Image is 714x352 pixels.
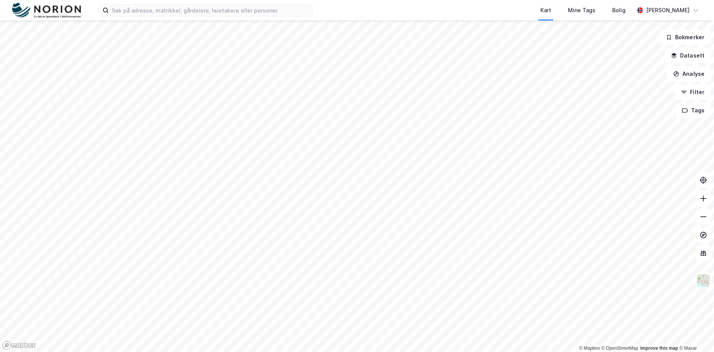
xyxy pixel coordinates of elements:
[664,48,711,63] button: Datasett
[601,346,638,351] a: OpenStreetMap
[667,66,711,82] button: Analyse
[676,315,714,352] iframe: Chat Widget
[659,30,711,45] button: Bokmerker
[674,85,711,100] button: Filter
[612,6,626,15] div: Bolig
[109,5,312,16] input: Søk på adresse, matrikkel, gårdeiere, leietakere eller personer
[12,3,81,18] img: norion-logo.80e7a08dc31c2e691866.png
[640,346,678,351] a: Improve this map
[579,346,600,351] a: Mapbox
[676,315,714,352] div: Kontrollprogram for chat
[675,103,711,118] button: Tags
[2,341,36,350] a: Mapbox homepage
[568,6,595,15] div: Mine Tags
[646,6,690,15] div: [PERSON_NAME]
[540,6,551,15] div: Kart
[696,274,711,288] img: Z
